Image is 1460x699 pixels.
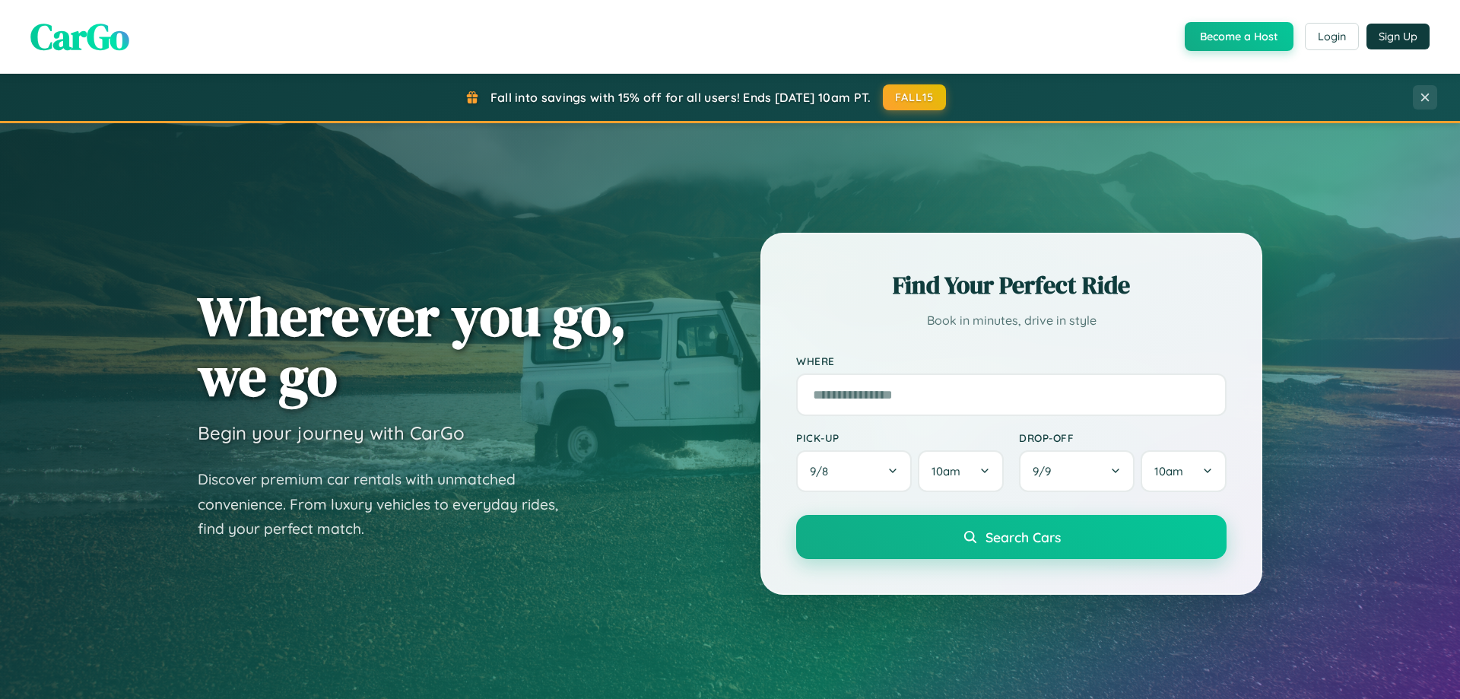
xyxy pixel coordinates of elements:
[1185,22,1293,51] button: Become a Host
[490,90,871,105] span: Fall into savings with 15% off for all users! Ends [DATE] 10am PT.
[1019,431,1227,444] label: Drop-off
[796,310,1227,332] p: Book in minutes, drive in style
[796,354,1227,367] label: Where
[796,450,912,492] button: 9/8
[1305,23,1359,50] button: Login
[932,464,960,478] span: 10am
[198,467,578,542] p: Discover premium car rentals with unmatched convenience. From luxury vehicles to everyday rides, ...
[985,529,1061,545] span: Search Cars
[1366,24,1430,49] button: Sign Up
[796,515,1227,559] button: Search Cars
[810,464,836,478] span: 9 / 8
[796,431,1004,444] label: Pick-up
[796,268,1227,302] h2: Find Your Perfect Ride
[30,11,129,62] span: CarGo
[198,421,465,444] h3: Begin your journey with CarGo
[1141,450,1227,492] button: 10am
[918,450,1004,492] button: 10am
[883,84,947,110] button: FALL15
[1033,464,1058,478] span: 9 / 9
[1154,464,1183,478] span: 10am
[1019,450,1135,492] button: 9/9
[198,286,627,406] h1: Wherever you go, we go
